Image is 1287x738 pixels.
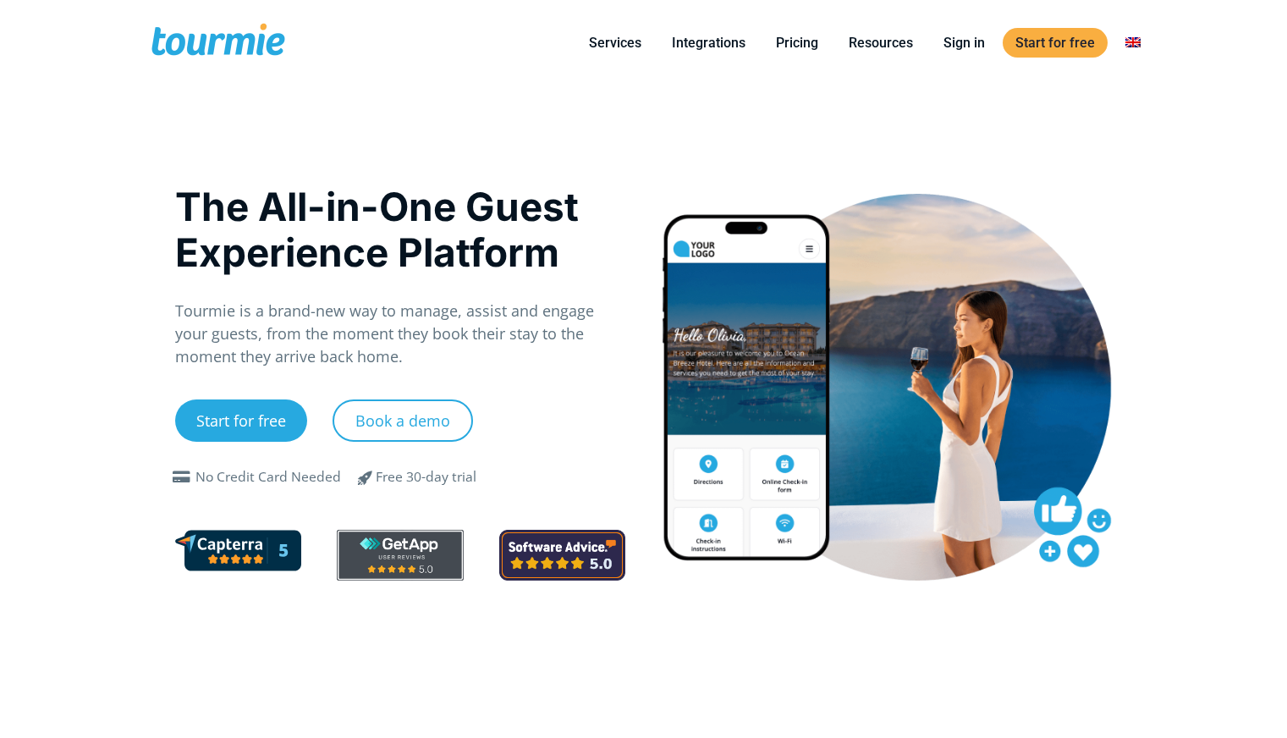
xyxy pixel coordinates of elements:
[175,399,307,442] a: Start for free
[376,467,476,487] div: Free 30-day trial
[175,300,626,368] p: Tourmie is a brand-new way to manage, assist and engage your guests, from the moment they book th...
[345,467,386,487] span: 
[659,32,758,53] a: Integrations
[576,32,654,53] a: Services
[175,184,626,275] h1: The All-in-One Guest Experience Platform
[168,471,195,484] span: 
[763,32,831,53] a: Pricing
[836,32,926,53] a: Resources
[1113,32,1153,53] a: Switch to
[931,32,998,53] a: Sign in
[1003,28,1108,58] a: Start for free
[333,399,473,442] a: Book a demo
[195,467,341,487] div: No Credit Card Needed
